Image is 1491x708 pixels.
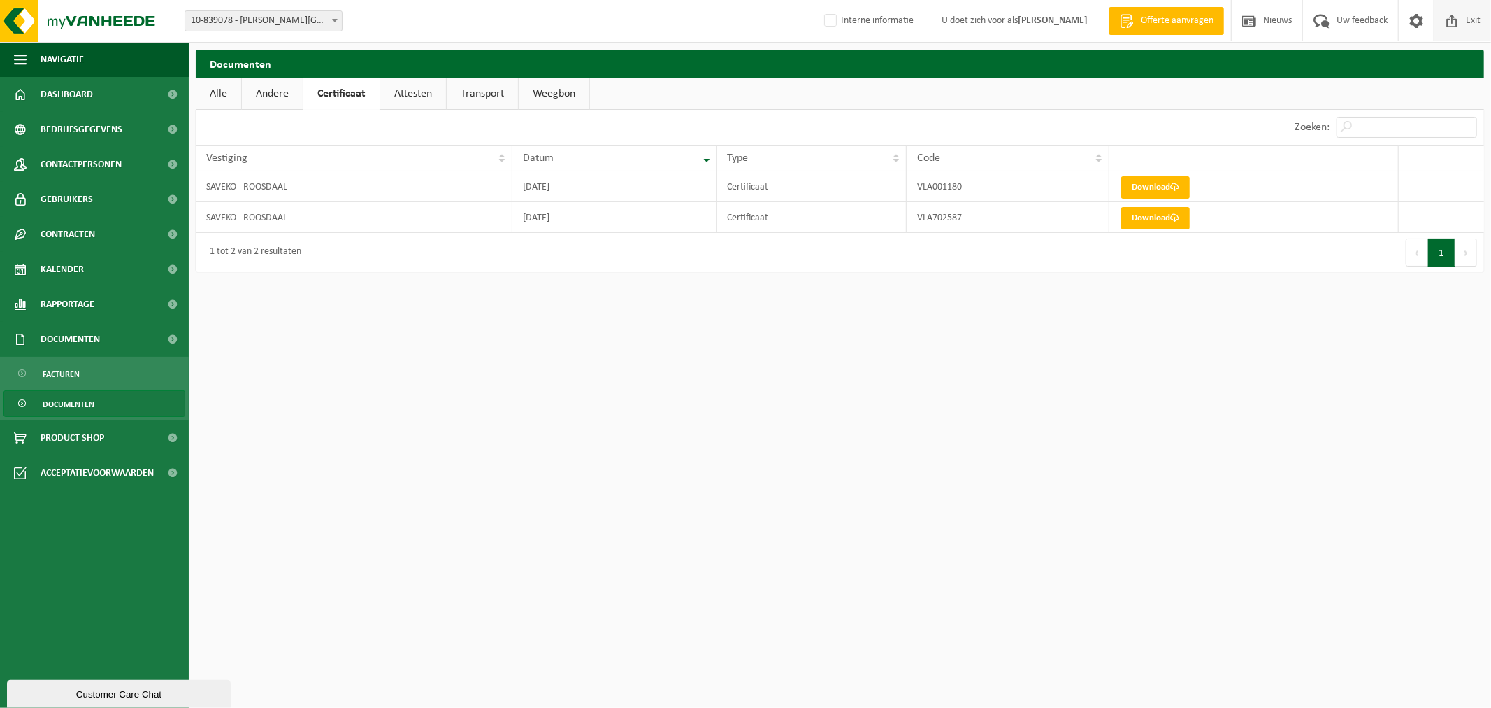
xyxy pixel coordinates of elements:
a: Transport [447,78,518,110]
span: Documenten [41,322,100,357]
span: Facturen [43,361,80,388]
span: Documenten [43,391,94,418]
a: Offerte aanvragen [1109,7,1224,35]
td: VLA001180 [907,171,1109,202]
button: Next [1455,239,1477,267]
a: Andere [242,78,303,110]
span: Rapportage [41,287,94,322]
strong: [PERSON_NAME] [1018,15,1088,26]
td: [DATE] [512,171,717,202]
span: Code [917,153,940,164]
td: SAVEKO - ROOSDAAL [196,171,512,202]
a: Facturen [3,360,185,387]
span: Navigatie [41,42,84,77]
span: Kalender [41,252,84,287]
a: Weegbon [519,78,589,110]
a: Alle [196,78,241,110]
h2: Documenten [196,50,1484,77]
div: 1 tot 2 van 2 resultaten [203,240,301,265]
span: Contactpersonen [41,147,122,182]
span: Bedrijfsgegevens [41,112,122,147]
td: VLA702587 [907,202,1109,233]
iframe: chat widget [7,677,233,708]
button: Previous [1406,239,1428,267]
span: Dashboard [41,77,93,112]
a: Download [1121,207,1190,229]
a: Attesten [380,78,446,110]
span: Acceptatievoorwaarden [41,455,154,490]
td: SAVEKO - ROOSDAAL [196,202,512,233]
span: Gebruikers [41,182,93,217]
span: Contracten [41,217,95,252]
span: Offerte aanvragen [1137,14,1217,28]
label: Interne informatie [821,10,914,31]
a: Download [1121,176,1190,199]
span: Type [728,153,749,164]
td: [DATE] [512,202,717,233]
span: Datum [523,153,554,164]
span: 10-839078 - SAVEKO - ROOSDAAL [185,10,343,31]
label: Zoeken: [1295,122,1330,134]
button: 1 [1428,239,1455,267]
span: Vestiging [206,153,247,164]
a: Certificaat [303,78,380,110]
a: Documenten [3,390,185,417]
td: Certificaat [717,202,907,233]
span: Product Shop [41,420,104,455]
td: Certificaat [717,171,907,202]
span: 10-839078 - SAVEKO - ROOSDAAL [185,11,342,31]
